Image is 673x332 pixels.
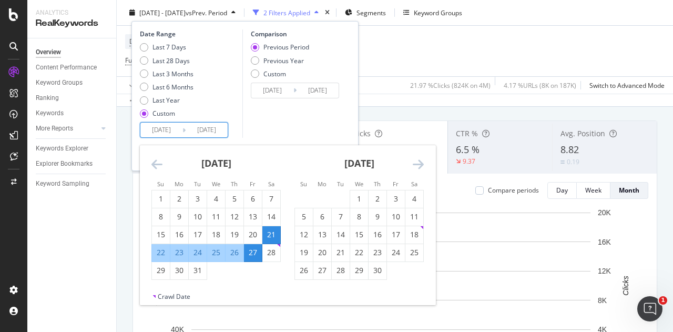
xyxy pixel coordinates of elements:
[170,229,188,240] div: 16
[351,128,371,138] span: Clicks
[189,229,207,240] div: 17
[226,247,243,258] div: 26
[547,182,577,199] button: Day
[263,43,309,52] div: Previous Period
[369,247,386,258] div: 23
[598,238,611,246] text: 16K
[405,190,424,208] td: Choose Saturday, November 4, 2023 as your check-in date. It’s available.
[369,208,387,226] td: Choose Thursday, November 9, 2023 as your check-in date. It’s available.
[150,266,158,305] text: Impressions
[350,261,369,279] td: Choose Wednesday, November 29, 2023 as your check-in date. It’s available.
[332,244,350,261] td: Choose Tuesday, November 21, 2023 as your check-in date. It’s available.
[393,180,399,188] small: Fr
[249,4,323,21] button: 2 Filters Applied
[344,157,374,169] strong: [DATE]
[387,247,405,258] div: 24
[313,212,331,222] div: 6
[36,158,93,169] div: Explorer Bookmarks
[36,17,108,29] div: RealKeywords
[152,229,170,240] div: 15
[189,190,207,208] td: Choose Tuesday, October 3, 2023 as your check-in date. It’s available.
[140,29,240,38] div: Date Range
[36,77,109,88] a: Keyword Groups
[263,69,286,78] div: Custom
[226,244,244,261] td: Selected. Thursday, October 26, 2023
[619,186,639,195] div: Month
[399,4,466,21] button: Keyword Groups
[313,229,331,240] div: 13
[152,212,170,222] div: 8
[405,247,423,258] div: 25
[295,265,313,276] div: 26
[158,292,190,301] div: Crawl Date
[170,247,188,258] div: 23
[456,128,478,138] span: CTR %
[262,226,281,244] td: Selected as start date. Saturday, October 21, 2023
[610,182,648,199] button: Month
[369,212,386,222] div: 9
[251,56,309,65] div: Previous Year
[332,229,350,240] div: 14
[374,180,381,188] small: Th
[659,296,667,305] span: 1
[36,123,98,134] a: More Reports
[251,69,309,78] div: Custom
[387,244,405,261] td: Choose Friday, November 24, 2023 as your check-in date. It’s available.
[244,194,262,204] div: 6
[152,265,170,276] div: 29
[350,244,369,261] td: Choose Wednesday, November 22, 2023 as your check-in date. It’s available.
[36,108,64,119] div: Keywords
[140,123,182,137] input: Start Date
[405,208,424,226] td: Choose Saturday, November 11, 2023 as your check-in date. It’s available.
[262,212,280,222] div: 14
[313,244,332,261] td: Choose Monday, November 20, 2023 as your check-in date. It’s available.
[207,212,225,222] div: 11
[189,244,207,261] td: Selected. Tuesday, October 24, 2023
[295,212,313,222] div: 5
[318,180,327,188] small: Mo
[140,56,193,65] div: Last 28 Days
[350,265,368,276] div: 29
[323,7,332,18] div: times
[313,247,331,258] div: 20
[157,180,164,188] small: Su
[36,77,83,88] div: Keyword Groups
[194,180,201,188] small: Tu
[387,229,405,240] div: 17
[577,182,610,199] button: Week
[226,226,244,244] td: Choose Thursday, October 19, 2023 as your check-in date. It’s available.
[125,77,156,94] button: Apply
[295,247,313,258] div: 19
[350,229,368,240] div: 15
[405,229,423,240] div: 18
[251,29,342,38] div: Comparison
[567,157,579,166] div: 0.19
[226,194,243,204] div: 5
[621,276,630,295] text: Clicks
[413,158,424,171] div: Move forward to switch to the next month.
[170,261,189,279] td: Choose Monday, October 30, 2023 as your check-in date. It’s available.
[456,143,480,156] span: 6.5 %
[405,194,423,204] div: 4
[129,37,149,46] span: Device
[36,8,108,17] div: Analytics
[189,261,207,279] td: Choose Tuesday, October 31, 2023 as your check-in date. It’s available.
[585,186,601,195] div: Week
[350,226,369,244] td: Choose Wednesday, November 15, 2023 as your check-in date. It’s available.
[170,212,188,222] div: 9
[244,208,262,226] td: Choose Friday, October 13, 2023 as your check-in date. It’s available.
[560,143,579,156] span: 8.82
[170,226,189,244] td: Choose Monday, October 16, 2023 as your check-in date. It’s available.
[125,4,240,21] button: [DATE] - [DATE]vsPrev. Period
[36,158,109,169] a: Explorer Bookmarks
[332,261,350,279] td: Choose Tuesday, November 28, 2023 as your check-in date. It’s available.
[297,83,339,98] input: End Date
[262,190,281,208] td: Choose Saturday, October 7, 2023 as your check-in date. It’s available.
[263,56,304,65] div: Previous Year
[295,261,313,279] td: Choose Sunday, November 26, 2023 as your check-in date. It’s available.
[387,212,405,222] div: 10
[262,244,281,261] td: Choose Saturday, October 28, 2023 as your check-in date. It’s available.
[313,265,331,276] div: 27
[313,226,332,244] td: Choose Monday, November 13, 2023 as your check-in date. It’s available.
[140,69,193,78] div: Last 3 Months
